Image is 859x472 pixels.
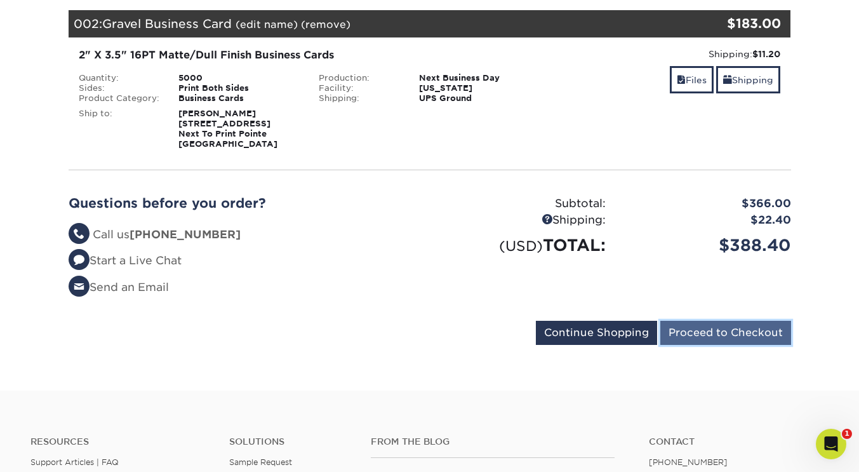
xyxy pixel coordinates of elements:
[69,254,182,267] a: Start a Live Chat
[69,227,420,243] li: Call us
[410,73,550,83] div: Next Business Day
[670,14,782,33] div: $183.00
[169,73,309,83] div: 5000
[536,321,657,345] input: Continue Shopping
[615,212,801,229] div: $22.40
[229,457,292,467] a: Sample Request
[430,233,615,257] div: TOTAL:
[69,73,170,83] div: Quantity:
[301,18,350,30] a: (remove)
[69,109,170,149] div: Ship to:
[178,109,277,149] strong: [PERSON_NAME] [STREET_ADDRESS] Next To Print Pointe [GEOGRAPHIC_DATA]
[69,83,170,93] div: Sides:
[615,196,801,212] div: $366.00
[816,429,846,459] iframe: Intercom live chat
[130,228,241,241] strong: [PHONE_NUMBER]
[410,83,550,93] div: [US_STATE]
[169,93,309,104] div: Business Cards
[499,238,543,254] small: (USD)
[309,83,410,93] div: Facility:
[229,436,352,447] h4: Solutions
[615,233,801,257] div: $388.40
[30,436,210,447] h4: Resources
[670,66,714,93] a: Files
[236,18,298,30] a: (edit name)
[660,321,791,345] input: Proceed to Checkout
[69,196,420,211] h2: Questions before you order?
[716,66,780,93] a: Shipping
[69,93,170,104] div: Product Category:
[102,17,232,30] span: Gravel Business Card
[371,436,615,447] h4: From the Blog
[842,429,852,439] span: 1
[649,436,829,447] a: Contact
[559,48,781,60] div: Shipping:
[169,83,309,93] div: Print Both Sides
[752,49,780,59] strong: $11.20
[69,281,169,293] a: Send an Email
[723,75,732,85] span: shipping
[309,73,410,83] div: Production:
[79,48,540,63] div: 2" X 3.5" 16PT Matte/Dull Finish Business Cards
[430,196,615,212] div: Subtotal:
[69,10,670,38] div: 002:
[649,457,728,467] a: [PHONE_NUMBER]
[677,75,686,85] span: files
[430,212,615,229] div: Shipping:
[309,93,410,104] div: Shipping:
[410,93,550,104] div: UPS Ground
